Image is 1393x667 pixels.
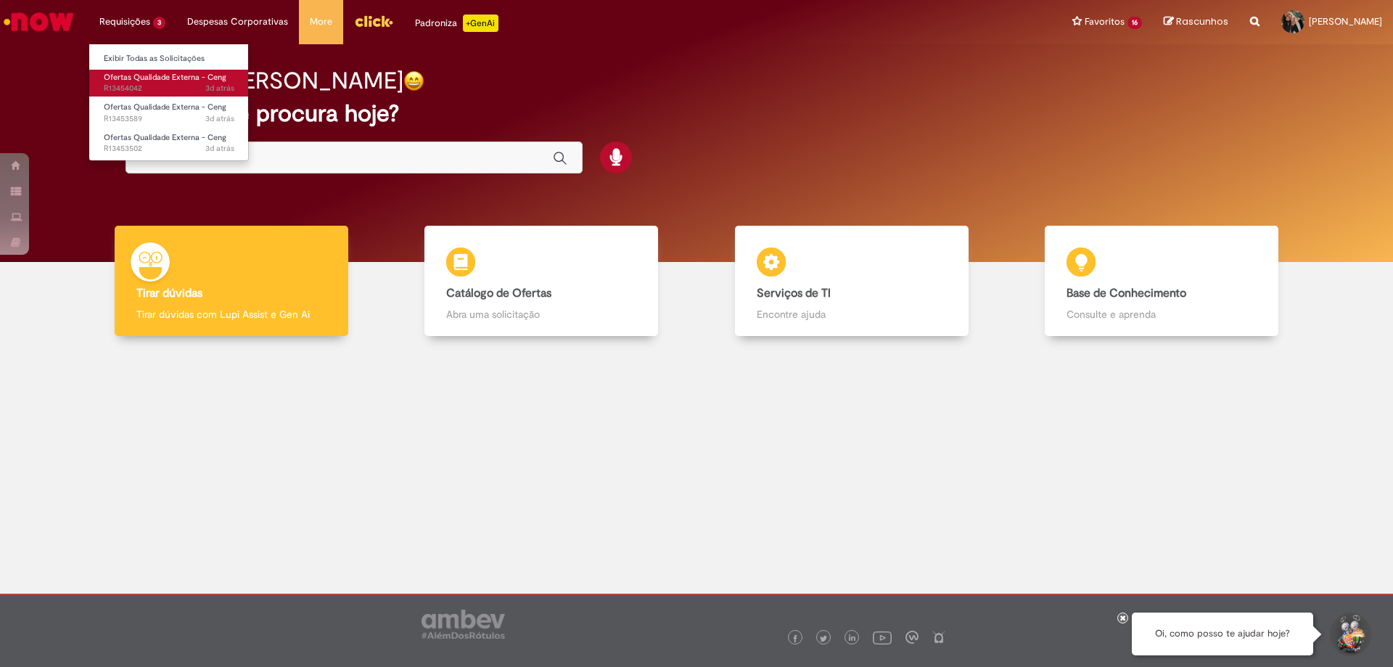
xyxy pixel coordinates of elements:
[820,635,827,642] img: logo_footer_twitter.png
[136,307,326,322] p: Tirar dúvidas com Lupi Assist e Gen Ai
[1176,15,1228,28] span: Rascunhos
[1164,15,1228,29] a: Rascunhos
[354,10,393,32] img: click_logo_yellow_360x200.png
[1309,15,1382,28] span: [PERSON_NAME]
[1067,307,1257,322] p: Consulte e aprenda
[387,226,697,337] a: Catálogo de Ofertas Abra uma solicitação
[422,610,505,639] img: logo_footer_ambev_rotulo_gray.png
[104,132,226,143] span: Ofertas Qualidade Externa - Ceng
[446,307,636,322] p: Abra uma solicitação
[89,51,249,67] a: Exibir Todas as Solicitações
[205,143,234,154] time: 27/08/2025 16:17:20
[310,15,332,29] span: More
[757,307,947,322] p: Encontre ajuda
[849,634,856,643] img: logo_footer_linkedin.png
[403,70,424,91] img: happy-face.png
[76,226,387,337] a: Tirar dúvidas Tirar dúvidas com Lupi Assist e Gen Ai
[104,83,234,94] span: R13454042
[89,99,249,126] a: Aberto R13453589 : Ofertas Qualidade Externa - Ceng
[205,143,234,154] span: 3d atrás
[792,635,799,642] img: logo_footer_facebook.png
[89,44,249,161] ul: Requisições
[104,72,226,83] span: Ofertas Qualidade Externa - Ceng
[89,130,249,157] a: Aberto R13453502 : Ofertas Qualidade Externa - Ceng
[1328,613,1371,656] button: Iniciar Conversa de Suporte
[187,15,288,29] span: Despesas Corporativas
[873,628,892,647] img: logo_footer_youtube.png
[1132,613,1313,655] div: Oi, como posso te ajudar hoje?
[205,113,234,124] time: 27/08/2025 16:31:36
[205,83,234,94] span: 3d atrás
[757,286,831,300] b: Serviços de TI
[205,83,234,94] time: 27/08/2025 17:49:11
[89,70,249,97] a: Aberto R13454042 : Ofertas Qualidade Externa - Ceng
[104,102,226,112] span: Ofertas Qualidade Externa - Ceng
[153,17,165,29] span: 3
[1085,15,1125,29] span: Favoritos
[1127,17,1142,29] span: 16
[932,631,945,644] img: logo_footer_naosei.png
[905,631,919,644] img: logo_footer_workplace.png
[1067,286,1186,300] b: Base de Conhecimento
[205,113,234,124] span: 3d atrás
[463,15,498,32] p: +GenAi
[696,226,1007,337] a: Serviços de TI Encontre ajuda
[1,7,76,36] img: ServiceNow
[415,15,498,32] div: Padroniza
[99,15,150,29] span: Requisições
[136,286,202,300] b: Tirar dúvidas
[1007,226,1318,337] a: Base de Conhecimento Consulte e aprenda
[126,101,1268,126] h2: O que você procura hoje?
[446,286,551,300] b: Catálogo de Ofertas
[126,68,403,94] h2: Bom dia, [PERSON_NAME]
[104,143,234,155] span: R13453502
[104,113,234,125] span: R13453589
